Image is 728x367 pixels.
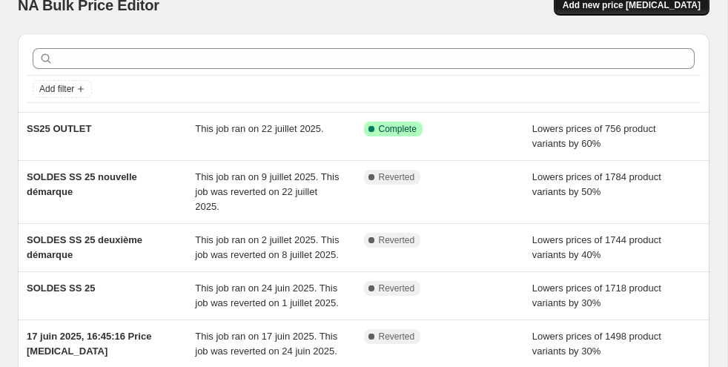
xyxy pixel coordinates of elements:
[33,80,92,98] button: Add filter
[195,171,339,212] span: This job ran on 9 juillet 2025. This job was reverted on 22 juillet 2025.
[532,331,661,357] span: Lowers prices of 1498 product variants by 30%
[195,331,337,357] span: This job ran on 17 juin 2025. This job was reverted on 24 juin 2025.
[532,171,661,197] span: Lowers prices of 1784 product variants by 50%
[379,282,415,294] span: Reverted
[532,282,661,308] span: Lowers prices of 1718 product variants by 30%
[532,234,661,260] span: Lowers prices of 1744 product variants by 40%
[27,171,137,197] span: SOLDES SS 25 nouvelle démarque
[379,331,415,343] span: Reverted
[195,234,339,260] span: This job ran on 2 juillet 2025. This job was reverted on 8 juillet 2025.
[195,282,339,308] span: This job ran on 24 juin 2025. This job was reverted on 1 juillet 2025.
[27,123,91,134] span: SS25 OUTLET
[27,282,95,294] span: SOLDES SS 25
[27,331,151,357] span: 17 juin 2025, 16:45:16 Price [MEDICAL_DATA]
[379,234,415,246] span: Reverted
[379,123,417,135] span: Complete
[27,234,142,260] span: SOLDES SS 25 deuxième démarque
[195,123,323,134] span: This job ran on 22 juillet 2025.
[379,171,415,183] span: Reverted
[532,123,656,149] span: Lowers prices of 756 product variants by 60%
[39,83,74,95] span: Add filter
